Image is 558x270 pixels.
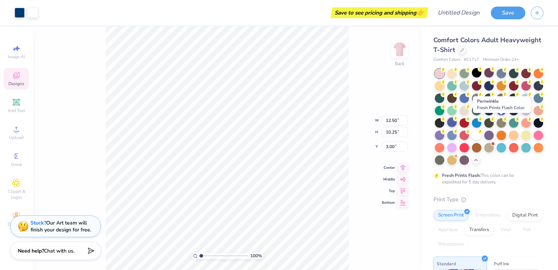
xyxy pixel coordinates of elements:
[433,195,543,204] div: Print Type
[471,210,505,221] div: Embroidery
[433,36,541,54] span: Comfort Colors Adult Heavyweight T-Shirt
[433,210,469,221] div: Screen Print
[464,57,479,63] span: # C1717
[416,8,424,17] span: 👉
[442,172,531,185] div: This color can be expedited for 5 day delivery.
[433,239,469,250] div: Rhinestones
[508,210,543,221] div: Digital Print
[518,225,535,235] div: Foil
[8,108,25,114] span: Add Text
[382,165,395,170] span: Center
[8,54,25,60] span: Image AI
[494,260,509,267] span: Puff Ink
[8,221,25,227] span: Decorate
[9,135,24,140] span: Upload
[332,7,426,18] div: Save to see pricing and shipping
[18,247,44,254] strong: Need help?
[433,57,460,63] span: Comfort Colors
[491,7,525,19] button: Save
[477,105,525,111] span: Fresh Prints Flash Color
[11,162,22,167] span: Greek
[4,188,29,200] span: Clipart & logos
[8,81,24,87] span: Designs
[382,200,395,205] span: Bottom
[382,188,395,194] span: Top
[44,247,74,254] span: Chat with us.
[250,253,262,259] span: 100 %
[392,42,407,57] img: Back
[465,225,494,235] div: Transfers
[31,219,46,226] strong: Stuck?
[496,225,516,235] div: Vinyl
[395,60,404,67] div: Back
[382,177,395,182] span: Middle
[31,219,91,233] div: Our Art team will finish your design for free.
[433,225,462,235] div: Applique
[442,172,481,178] strong: Fresh Prints Flash:
[473,96,531,113] div: Periwinkle
[437,260,456,267] span: Standard
[432,5,485,20] input: Untitled Design
[483,57,519,63] span: Minimum Order: 24 +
